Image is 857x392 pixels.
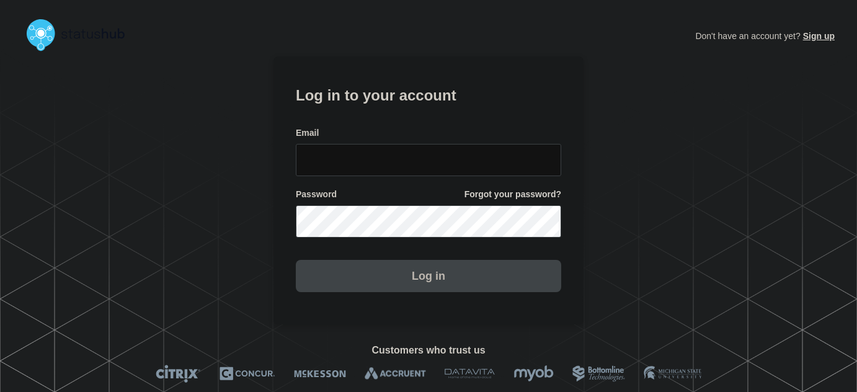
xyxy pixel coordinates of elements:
[801,31,835,41] a: Sign up
[644,365,701,383] img: MSU logo
[296,144,561,176] input: email input
[296,82,561,105] h1: Log in to your account
[365,365,426,383] img: Accruent logo
[296,260,561,292] button: Log in
[156,365,201,383] img: Citrix logo
[22,345,835,356] h2: Customers who trust us
[464,189,561,200] a: Forgot your password?
[220,365,275,383] img: Concur logo
[695,21,835,51] p: Don't have an account yet?
[22,15,140,55] img: StatusHub logo
[294,365,346,383] img: McKesson logo
[572,365,625,383] img: Bottomline logo
[296,189,337,200] span: Password
[513,365,554,383] img: myob logo
[445,365,495,383] img: DataVita logo
[296,127,319,139] span: Email
[296,205,561,238] input: password input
